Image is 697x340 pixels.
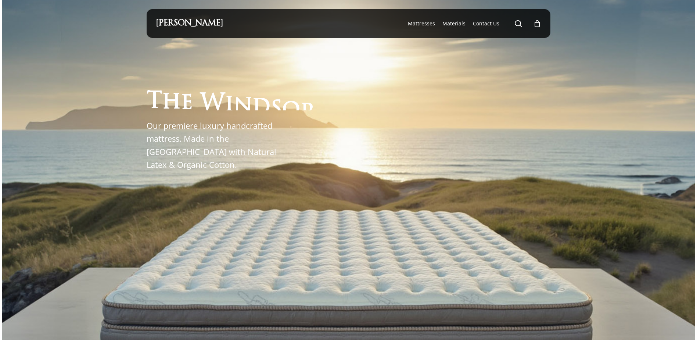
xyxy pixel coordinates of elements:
span: s [270,98,282,120]
a: Mattresses [408,20,435,27]
span: W [200,93,225,116]
a: Materials [442,20,466,27]
span: r [300,101,316,123]
span: d [252,96,270,119]
p: Our premiere luxury handcrafted mattress. Made in the [GEOGRAPHIC_DATA] with Natural Latex & Orga... [147,119,284,171]
span: e [181,92,193,115]
span: h [162,92,181,114]
span: T [147,91,162,113]
h1: The Windsor [147,88,316,110]
a: Contact Us [473,20,499,27]
nav: Main Menu [404,9,541,38]
a: Cart [533,20,541,28]
span: i [225,94,234,116]
span: n [234,95,252,117]
a: [PERSON_NAME] [156,20,223,28]
span: o [282,99,300,122]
